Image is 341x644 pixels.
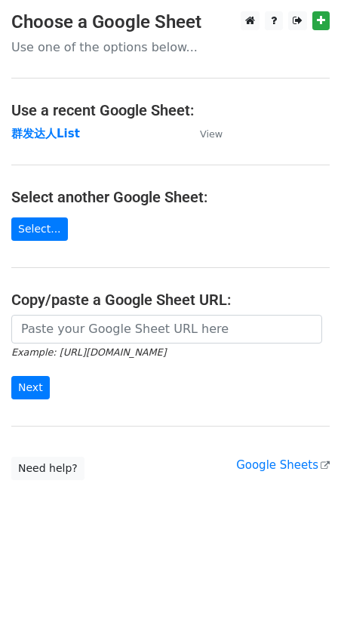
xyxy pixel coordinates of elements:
[11,291,330,309] h4: Copy/paste a Google Sheet URL:
[11,217,68,241] a: Select...
[11,457,84,480] a: Need help?
[11,101,330,119] h4: Use a recent Google Sheet:
[200,128,223,140] small: View
[11,347,166,358] small: Example: [URL][DOMAIN_NAME]
[236,458,330,472] a: Google Sheets
[185,127,223,140] a: View
[11,11,330,33] h3: Choose a Google Sheet
[11,315,322,344] input: Paste your Google Sheet URL here
[11,188,330,206] h4: Select another Google Sheet:
[11,39,330,55] p: Use one of the options below...
[11,376,50,399] input: Next
[11,127,80,140] a: 群发达人List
